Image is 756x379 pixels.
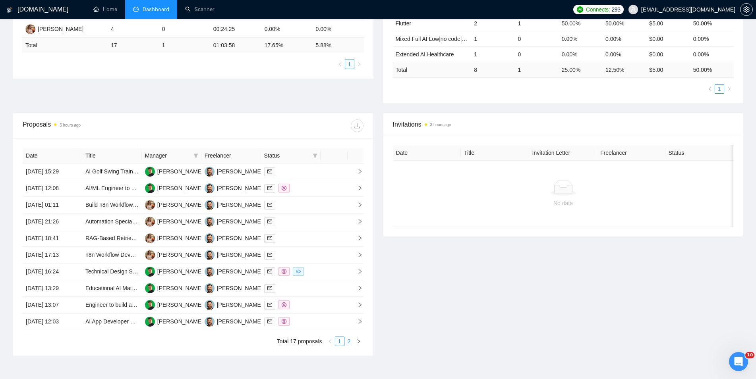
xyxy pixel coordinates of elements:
span: dollar [282,319,286,324]
td: 0.00% [690,31,734,46]
a: 1 [715,85,724,93]
td: 17 [108,38,159,53]
td: 0.00% [559,31,602,46]
span: right [351,169,363,174]
img: VK [205,233,215,243]
a: Flutter [396,20,412,27]
a: Mixed Full AI Low|no code|automations [396,36,492,42]
span: right [351,252,363,258]
td: 8 [471,62,514,77]
li: Total 17 proposals [277,337,322,346]
a: Technical Design Search Module for LLM [85,268,187,275]
a: AI/ML Engineer to Convert DWG or PDF Floor Plans into JSON Schemas [85,185,266,191]
li: Previous Page [325,337,335,346]
div: [PERSON_NAME] [157,284,203,292]
img: VK [205,283,215,293]
div: [PERSON_NAME] [157,200,203,209]
td: $0.00 [646,31,690,46]
td: Total [22,38,108,53]
th: Status [665,145,734,161]
a: AV[PERSON_NAME] [145,235,203,241]
img: VK [205,200,215,210]
a: VK[PERSON_NAME] [205,185,263,191]
span: setting [741,6,752,13]
div: [PERSON_NAME] [217,200,263,209]
td: Engineer to build an AI memory system on top of Graphiti [82,297,142,314]
a: VK[PERSON_NAME] [205,235,263,241]
td: 01:03:58 [210,38,261,53]
img: MB [145,317,155,327]
span: 10 [745,352,754,358]
div: [PERSON_NAME] [157,250,203,259]
span: 293 [611,5,620,14]
a: VK[PERSON_NAME] [205,218,263,224]
a: VK[PERSON_NAME] [205,318,263,324]
span: right [357,62,362,67]
span: right [351,235,363,241]
div: [PERSON_NAME] [157,317,203,326]
span: dashboard [133,6,139,12]
img: AV [145,200,155,210]
a: VK[PERSON_NAME] [205,201,263,208]
span: left [338,62,342,67]
span: right [351,219,363,224]
span: Manager [145,151,190,160]
td: 50.00% [602,15,646,31]
td: $5.00 [646,15,690,31]
img: MB [145,183,155,193]
td: [DATE] 13:29 [23,280,82,297]
td: 5.88 % [313,38,364,53]
span: right [351,185,363,191]
a: MB[PERSON_NAME] [145,185,203,191]
span: filter [313,153,317,158]
span: dollar [282,186,286,190]
img: MB [145,283,155,293]
span: right [351,269,363,274]
button: download [351,119,363,132]
td: [DATE] 18:41 [23,230,82,247]
button: left [705,84,715,94]
img: MB [145,167,155,177]
span: left [708,87,712,91]
time: 5 hours ago [60,123,81,127]
a: AV[PERSON_NAME] [25,25,83,32]
span: mail [267,236,272,240]
div: [PERSON_NAME] [217,300,263,309]
td: 1 [514,15,558,31]
li: 2 [344,337,354,346]
a: homeHome [93,6,117,13]
td: [DATE] 12:03 [23,314,82,330]
a: MB[PERSON_NAME] [145,285,203,291]
td: 0.00% [559,46,602,62]
div: [PERSON_NAME] [157,217,203,226]
a: AV[PERSON_NAME] [145,251,203,258]
th: Date [23,148,82,164]
td: [DATE] 15:29 [23,164,82,180]
td: [DATE] 01:11 [23,197,82,214]
th: Title [461,145,529,161]
td: [DATE] 13:07 [23,297,82,314]
td: Total [393,62,471,77]
a: VK[PERSON_NAME] [205,285,263,291]
img: AV [145,217,155,227]
span: user [630,7,636,12]
td: 0 [514,46,558,62]
span: right [356,339,361,344]
a: VK[PERSON_NAME] [205,251,263,258]
td: 50.00 % [690,62,734,77]
td: $ 5.00 [646,62,690,77]
span: right [351,302,363,308]
img: AV [25,24,35,34]
span: right [351,202,363,208]
td: 00:24:25 [210,21,261,38]
span: mail [267,169,272,174]
li: Next Page [354,60,364,69]
div: [PERSON_NAME] [38,25,83,33]
th: Title [82,148,142,164]
button: left [325,337,335,346]
div: [PERSON_NAME] [157,184,203,192]
button: setting [740,3,753,16]
img: AV [145,250,155,260]
td: [DATE] 16:24 [23,264,82,280]
a: AV[PERSON_NAME] [145,201,203,208]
